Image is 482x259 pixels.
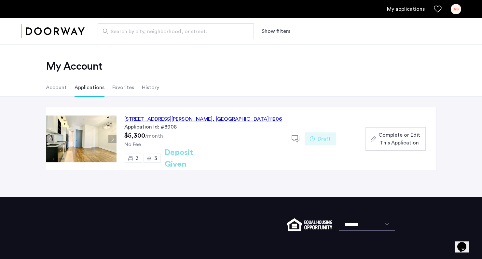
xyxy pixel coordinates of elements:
[98,23,254,39] input: Apartment Search
[124,132,145,139] span: $5,300
[112,78,134,97] li: Favorites
[136,156,139,161] span: 3
[339,218,395,231] select: Language select
[46,135,54,143] button: Previous apartment
[108,135,117,143] button: Next apartment
[213,116,269,122] span: , [GEOGRAPHIC_DATA]
[387,5,425,13] a: My application
[142,78,159,97] li: History
[318,135,331,143] span: Draft
[434,5,442,13] a: Favorites
[262,27,290,35] button: Show or hide filters
[154,156,157,161] span: 3
[165,147,216,170] h2: Deposit Given
[21,19,85,44] a: Cazamio logo
[124,142,141,147] span: No Fee
[287,218,332,231] img: equal-housing.png
[145,133,163,139] sub: /month
[451,4,461,14] div: AS
[365,127,425,151] button: button
[46,78,67,97] li: Account
[21,19,85,44] img: logo
[46,116,117,162] img: Apartment photo
[75,78,104,97] li: Applications
[455,233,475,252] iframe: chat widget
[124,123,284,131] div: Application Id: #8908
[111,28,236,35] span: Search by city, neighborhood, or street.
[124,115,282,123] div: [STREET_ADDRESS][PERSON_NAME] 11206
[379,131,420,147] span: Complete or Edit This Application
[46,60,436,73] h2: My Account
